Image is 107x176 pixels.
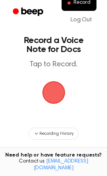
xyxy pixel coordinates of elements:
p: Tap to Record. [14,60,93,69]
button: Recording History [29,128,78,140]
span: Contact us [5,158,102,172]
a: Log Out [63,11,99,29]
h1: Record a Voice Note for Docs [14,36,93,54]
a: Beep [8,5,50,19]
img: Beep Logo [42,81,65,104]
span: Recording History [39,130,73,137]
a: [EMAIL_ADDRESS][DOMAIN_NAME] [34,159,88,171]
